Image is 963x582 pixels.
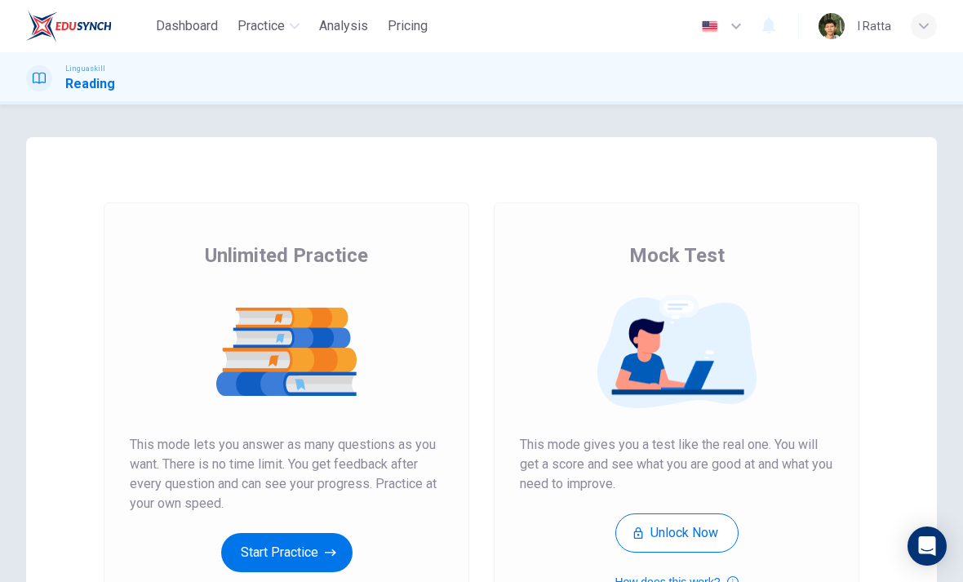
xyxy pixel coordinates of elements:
[520,435,833,494] span: This mode gives you a test like the real one. You will get a score and see what you are good at a...
[26,10,149,42] a: EduSynch logo
[819,13,845,39] img: Profile picture
[26,10,112,42] img: EduSynch logo
[130,435,443,513] span: This mode lets you answer as many questions as you want. There is no time limit. You get feedback...
[237,16,285,36] span: Practice
[858,16,891,36] div: I Ratta
[65,63,105,74] span: Linguaskill
[205,242,368,269] span: Unlimited Practice
[156,16,218,36] span: Dashboard
[699,20,720,33] img: en
[615,513,739,553] button: Unlock Now
[319,16,368,36] span: Analysis
[629,242,725,269] span: Mock Test
[231,11,306,41] button: Practice
[149,11,224,41] button: Dashboard
[221,533,353,572] button: Start Practice
[313,11,375,41] button: Analysis
[65,74,115,94] h1: Reading
[388,16,428,36] span: Pricing
[908,526,947,566] div: Open Intercom Messenger
[381,11,434,41] button: Pricing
